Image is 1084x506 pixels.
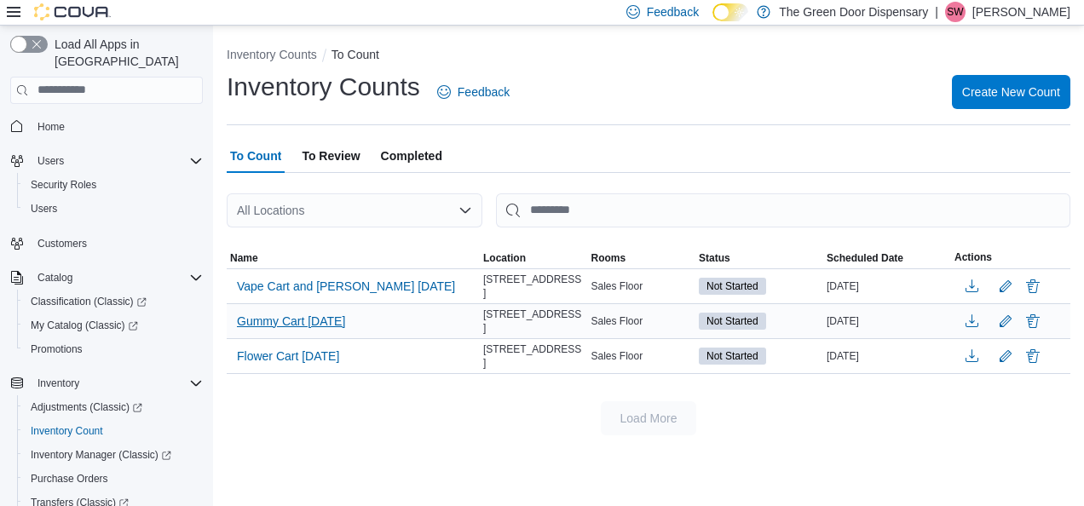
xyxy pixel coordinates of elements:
a: Purchase Orders [24,469,115,489]
span: Load More [620,410,677,427]
span: SW [947,2,963,22]
a: Promotions [24,339,89,359]
a: Inventory Manager (Classic) [24,445,178,465]
button: Delete [1023,276,1043,296]
button: To Count [332,48,379,61]
button: Load More [601,401,696,435]
button: Users [31,151,71,171]
span: Catalog [31,267,203,288]
span: Feedback [647,3,699,20]
span: [STREET_ADDRESS] [483,308,585,335]
a: Classification (Classic) [24,291,153,312]
button: Purchase Orders [17,467,210,491]
span: Adjustments (Classic) [24,397,203,417]
a: Adjustments (Classic) [24,397,149,417]
a: Home [31,117,72,137]
button: Gummy Cart [DATE] [230,308,352,334]
span: Not Started [706,279,758,294]
button: Location [480,248,588,268]
span: Users [24,198,203,219]
button: Users [17,197,210,221]
button: Customers [3,231,210,256]
span: Inventory Manager (Classic) [24,445,203,465]
span: Inventory Count [31,424,103,438]
button: Security Roles [17,173,210,197]
div: [DATE] [823,311,951,331]
a: Inventory Manager (Classic) [17,443,210,467]
button: Vape Cart and [PERSON_NAME] [DATE] [230,273,462,299]
span: Rooms [591,251,626,265]
span: Dark Mode [712,21,713,22]
button: Users [3,149,210,173]
span: Location [483,251,526,265]
button: Create New Count [952,75,1070,109]
div: [DATE] [823,346,951,366]
button: Delete [1023,346,1043,366]
span: Promotions [31,342,83,356]
span: Name [230,251,258,265]
span: Scheduled Date [827,251,903,265]
div: Sales Floor [588,311,696,331]
span: Adjustments (Classic) [31,400,142,414]
button: Edit count details [995,343,1016,369]
a: Security Roles [24,175,103,195]
span: To Count [230,139,281,173]
button: Flower Cart [DATE] [230,343,346,369]
button: Scheduled Date [823,248,951,268]
img: Cova [34,3,111,20]
span: Not Started [699,313,766,330]
span: Not Started [706,348,758,364]
button: Open list of options [458,204,472,217]
span: Inventory [31,373,203,394]
span: Feedback [458,83,510,101]
span: Load All Apps in [GEOGRAPHIC_DATA] [48,36,203,70]
button: Status [695,248,823,268]
span: Not Started [699,278,766,295]
span: Gummy Cart [DATE] [237,313,345,330]
div: [DATE] [823,276,951,296]
span: My Catalog (Classic) [24,315,203,336]
h1: Inventory Counts [227,70,420,104]
input: Dark Mode [712,3,748,21]
button: Catalog [3,266,210,290]
a: Adjustments (Classic) [17,395,210,419]
nav: An example of EuiBreadcrumbs [227,46,1070,66]
input: This is a search bar. After typing your query, hit enter to filter the results lower in the page. [496,193,1070,227]
button: Edit count details [995,308,1016,334]
span: Purchase Orders [31,472,108,486]
button: Name [227,248,480,268]
span: To Review [302,139,360,173]
a: Feedback [430,75,516,109]
span: Promotions [24,339,203,359]
a: Classification (Classic) [17,290,210,313]
button: Edit count details [995,273,1016,299]
p: [PERSON_NAME] [972,2,1070,22]
span: Home [31,116,203,137]
span: Catalog [37,271,72,285]
a: Users [24,198,64,219]
div: Sales Floor [588,276,696,296]
a: My Catalog (Classic) [17,313,210,337]
button: Inventory [3,371,210,395]
div: Sales Floor [588,346,696,366]
span: Not Started [699,348,766,365]
span: Inventory Count [24,421,203,441]
span: Security Roles [24,175,203,195]
button: Rooms [588,248,696,268]
span: Users [31,202,57,216]
button: Catalog [31,267,79,288]
span: Vape Cart and [PERSON_NAME] [DATE] [237,278,455,295]
span: Inventory Manager (Classic) [31,448,171,462]
span: Status [699,251,730,265]
span: Purchase Orders [24,469,203,489]
button: Inventory [31,373,86,394]
button: Inventory Counts [227,48,317,61]
span: Create New Count [962,83,1060,101]
span: Security Roles [31,178,96,192]
p: The Green Door Dispensary [779,2,928,22]
span: [STREET_ADDRESS] [483,273,585,300]
span: Not Started [706,313,758,329]
span: Flower Cart [DATE] [237,348,339,365]
span: Home [37,120,65,134]
span: Users [31,151,203,171]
